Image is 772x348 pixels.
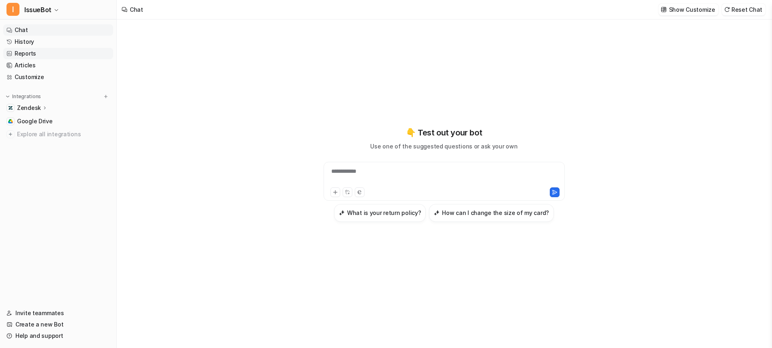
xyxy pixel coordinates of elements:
p: Integrations [12,93,41,100]
span: Explore all integrations [17,128,110,141]
img: What is your return policy? [339,210,345,216]
img: expand menu [5,94,11,99]
img: Zendesk [8,105,13,110]
span: Google Drive [17,117,53,125]
a: Chat [3,24,113,36]
button: Integrations [3,92,43,101]
span: IssueBot [24,4,51,15]
img: How can I change the size of my card? [434,210,440,216]
button: What is your return policy?What is your return policy? [334,204,426,222]
div: Chat [130,5,143,14]
button: Show Customize [658,4,718,15]
img: customize [661,6,667,13]
p: Show Customize [669,5,715,14]
a: Google DriveGoogle Drive [3,116,113,127]
span: I [6,3,19,16]
a: Articles [3,60,113,71]
img: reset [724,6,730,13]
a: Create a new Bot [3,319,113,330]
p: 👇 Test out your bot [406,127,482,139]
a: Help and support [3,330,113,342]
button: Reset Chat [722,4,766,15]
h3: What is your return policy? [347,208,421,217]
a: Customize [3,71,113,83]
button: How can I change the size of my card?How can I change the size of my card? [429,204,554,222]
p: Zendesk [17,104,41,112]
img: menu_add.svg [103,94,109,99]
a: Reports [3,48,113,59]
img: Google Drive [8,119,13,124]
p: Use one of the suggested questions or ask your own [370,142,517,150]
a: History [3,36,113,47]
img: explore all integrations [6,130,15,138]
a: Explore all integrations [3,129,113,140]
h3: How can I change the size of my card? [442,208,549,217]
a: Invite teammates [3,307,113,319]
